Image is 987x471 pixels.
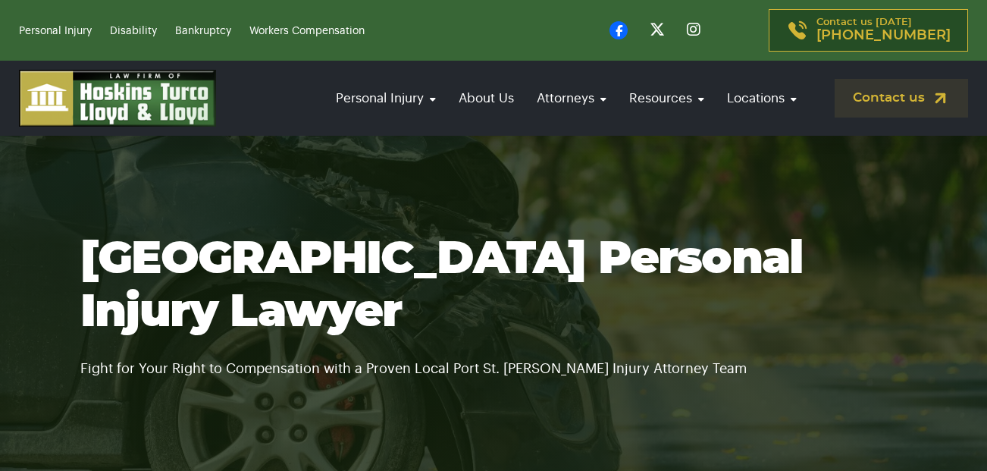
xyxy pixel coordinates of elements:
[328,77,443,120] a: Personal Injury
[249,26,365,36] a: Workers Compensation
[816,17,951,43] p: Contact us [DATE]
[19,26,92,36] a: Personal Injury
[80,233,907,339] h1: [GEOGRAPHIC_DATA] Personal Injury Lawyer
[622,77,712,120] a: Resources
[451,77,522,120] a: About Us
[19,70,216,127] img: logo
[719,77,804,120] a: Locations
[175,26,231,36] a: Bankruptcy
[816,28,951,43] span: [PHONE_NUMBER]
[769,9,968,52] a: Contact us [DATE][PHONE_NUMBER]
[80,339,907,380] p: Fight for Your Right to Compensation with a Proven Local Port St. [PERSON_NAME] Injury Attorney Team
[835,79,968,118] a: Contact us
[110,26,157,36] a: Disability
[529,77,614,120] a: Attorneys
